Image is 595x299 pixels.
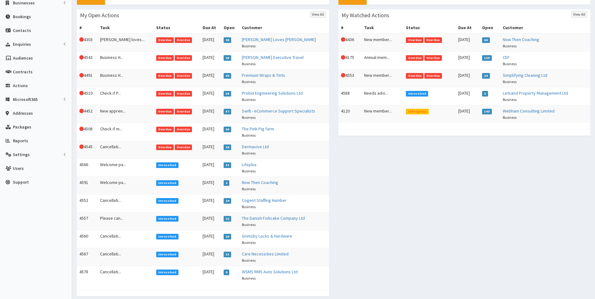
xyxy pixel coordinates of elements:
[242,61,256,66] small: Business
[456,69,480,87] td: [DATE]
[224,37,231,43] span: 98
[242,233,292,239] a: Grimsby Locks & Hardware
[503,37,539,42] a: Now Then Coaching
[362,105,403,123] td: New member...
[406,73,423,79] span: Overdue
[13,28,31,33] span: Contacts
[156,109,174,114] span: Overdue
[242,251,289,257] a: Care Necessities Limited
[13,152,30,157] span: Settings
[341,55,345,60] i: This Action is overdue!
[154,22,200,34] th: Status
[338,34,362,52] td: 4436
[242,144,269,149] a: Dermavive Ltd
[77,194,98,212] td: 4552
[242,126,274,132] a: The Pink Pig farm
[77,248,98,266] td: 4567
[79,144,84,149] i: This Action is overdue!
[503,72,547,78] a: Simplifying Cleaning Ltd
[13,124,31,130] span: Packages
[239,22,329,34] th: Customer
[338,105,362,123] td: 4120
[200,141,221,159] td: [DATE]
[156,127,174,132] span: Overdue
[500,22,590,34] th: Customer
[13,165,24,171] span: Users
[362,51,403,69] td: Annual mem...
[242,240,256,245] small: Business
[571,11,587,18] a: View All
[79,55,84,60] i: This Action is overdue!
[175,91,192,97] span: Overdue
[338,69,362,87] td: 4553
[242,97,256,102] small: Business
[77,230,98,248] td: 4560
[77,141,98,159] td: 4545
[224,252,231,257] span: 15
[221,22,239,34] th: Open
[224,234,231,239] span: 20
[200,87,221,105] td: [DATE]
[98,176,154,194] td: Welcome pa...
[242,79,256,84] small: Business
[77,266,98,284] td: 4578
[456,22,480,34] th: Due At
[503,108,555,114] a: Webham Consulting Limited
[80,13,119,18] h3: My Open Actions
[362,34,403,52] td: New member...
[175,73,192,79] span: Overdue
[79,73,84,77] i: This Action is overdue!
[98,266,154,284] td: Cancellati...
[242,222,256,227] small: Business
[200,194,221,212] td: [DATE]
[200,230,221,248] td: [DATE]
[338,51,362,69] td: 4175
[77,105,98,123] td: 4452
[482,109,492,114] span: 143
[98,105,154,123] td: New appren...
[242,276,256,281] small: Business
[456,105,480,123] td: [DATE]
[482,73,490,79] span: 24
[310,11,326,18] a: View All
[13,14,31,19] span: Bookings
[224,55,231,61] span: 28
[503,44,517,48] small: Business
[77,51,98,69] td: 4543
[13,97,38,102] span: Microsoft365
[98,212,154,230] td: Please can...
[482,55,492,61] span: 129
[98,230,154,248] td: Cancellati...
[224,270,230,275] span: 9
[424,55,442,61] span: Overdue
[242,90,303,96] a: Probia Engineering Solutions Ltd
[242,72,285,78] a: Premium Wraps & Tints
[482,91,488,97] span: 2
[224,127,231,132] span: 38
[79,37,84,42] i: This Action is overdue!
[224,162,231,168] span: 15
[77,34,98,52] td: 4303
[242,108,315,114] a: Swift - eCommerce Support Specialists
[156,91,174,97] span: Overdue
[98,87,154,105] td: Check if P...
[224,180,230,186] span: 2
[156,216,178,222] span: Unresolved
[77,123,98,141] td: 4508
[79,127,84,131] i: This Action is overdue!
[242,197,287,203] a: Cogent Staffing Humber
[77,22,98,34] th: #
[242,37,316,42] a: [PERSON_NAME] Loves [PERSON_NAME]
[13,138,28,144] span: Reports
[98,69,154,87] td: Business H...
[242,269,298,275] a: WSMS RMS Auto Solutions Ltd
[13,83,28,88] span: Actions
[156,144,174,150] span: Overdue
[224,198,231,204] span: 24
[156,180,178,186] span: Unresolved
[406,91,428,97] span: Unresolved
[224,73,231,79] span: 43
[503,79,517,84] small: Business
[200,69,221,87] td: [DATE]
[79,91,84,95] i: This Action is overdue!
